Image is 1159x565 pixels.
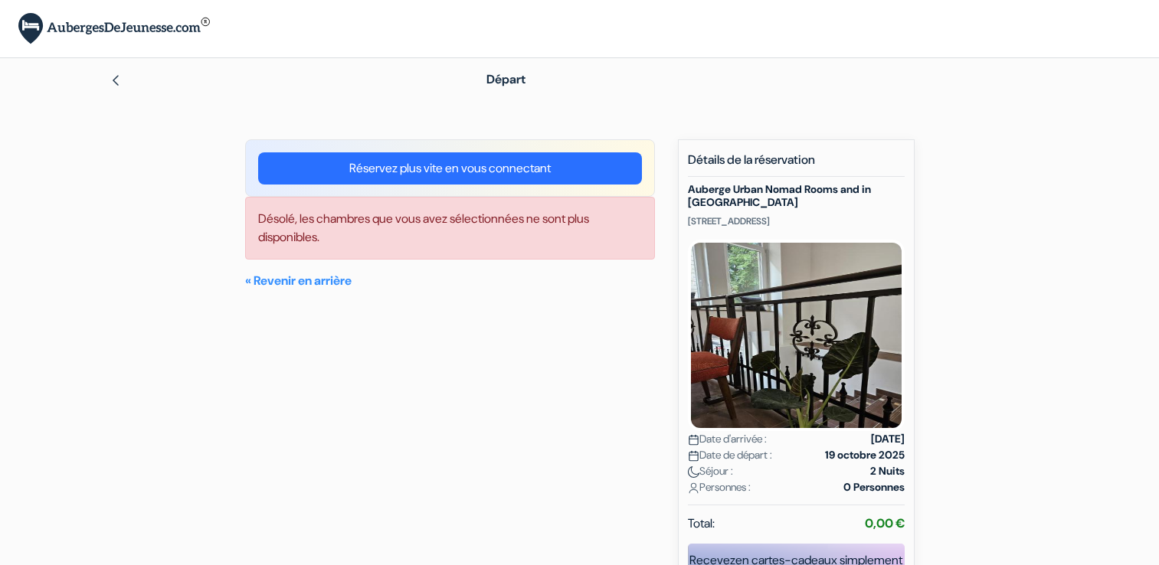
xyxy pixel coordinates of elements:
[871,431,905,447] strong: [DATE]
[18,13,210,44] img: AubergesDeJeunesse.com
[688,479,751,495] span: Personnes :
[688,450,699,462] img: calendar.svg
[688,431,767,447] span: Date d'arrivée :
[688,215,905,227] p: [STREET_ADDRESS]
[870,463,905,479] strong: 2 Nuits
[825,447,905,463] strong: 19 octobre 2025
[258,152,642,185] a: Réservez plus vite en vous connectant
[688,152,905,177] h5: Détails de la réservation
[688,514,715,533] span: Total:
[688,434,699,446] img: calendar.svg
[688,183,905,209] h5: Auberge Urban Nomad Rooms and in [GEOGRAPHIC_DATA]
[688,463,733,479] span: Séjour :
[245,197,655,260] div: Désolé, les chambres que vous avez sélectionnées ne sont plus disponibles.
[486,71,525,87] span: Départ
[843,479,905,495] strong: 0 Personnes
[688,447,772,463] span: Date de départ :
[110,74,122,87] img: left_arrow.svg
[865,515,905,531] strong: 0,00 €
[245,273,352,289] a: « Revenir en arrière
[688,482,699,494] img: user_icon.svg
[688,466,699,478] img: moon.svg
